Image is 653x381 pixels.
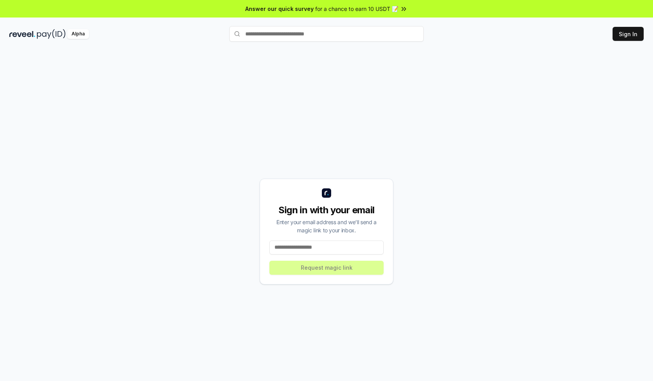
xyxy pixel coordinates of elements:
[315,5,398,13] span: for a chance to earn 10 USDT 📝
[322,188,331,198] img: logo_small
[67,29,89,39] div: Alpha
[245,5,314,13] span: Answer our quick survey
[37,29,66,39] img: pay_id
[9,29,35,39] img: reveel_dark
[269,218,384,234] div: Enter your email address and we’ll send a magic link to your inbox.
[269,204,384,216] div: Sign in with your email
[613,27,644,41] button: Sign In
